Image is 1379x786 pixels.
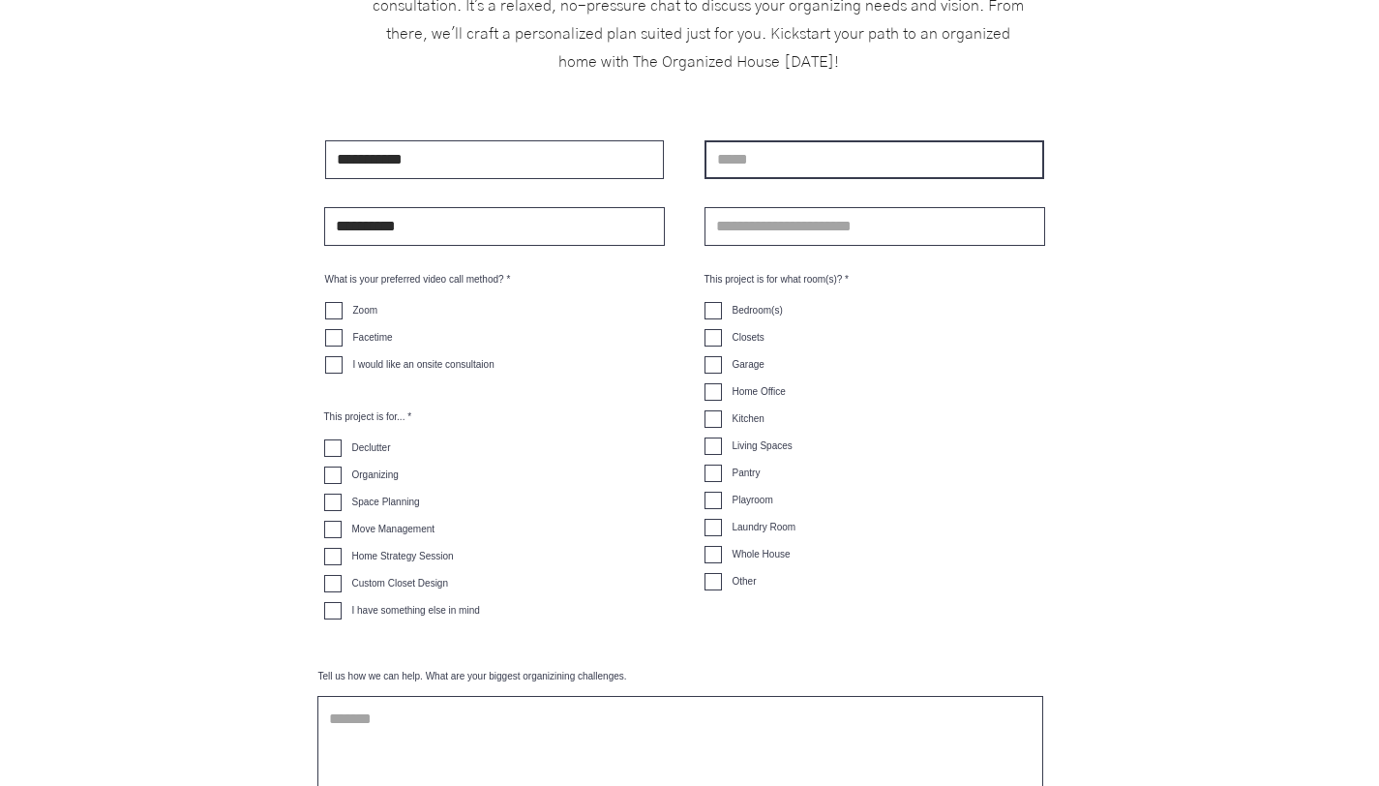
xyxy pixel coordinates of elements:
[353,332,393,343] span: Facetime
[352,442,391,453] span: Declutter
[733,440,793,451] span: Living Spaces
[733,386,786,397] span: Home Office
[733,305,783,316] span: Bedroom(s)
[352,578,448,589] span: Custom Closet Design
[352,524,435,534] span: Move Management
[352,469,399,480] span: Organizing
[324,412,663,422] div: This project is for...
[733,495,773,505] span: Playroom
[352,497,420,507] span: Space Planning
[704,275,1043,285] div: This project is for what room(s)?
[353,305,378,316] span: Zoom
[733,549,791,559] span: Whole House
[352,551,454,561] span: Home Strategy Session
[733,576,757,587] span: Other
[733,468,761,478] span: Pantry
[733,332,764,343] span: Closets
[317,672,1043,681] label: Tell us how we can help. What are your biggest organizining challenges.
[353,359,495,370] span: I would like an onsite consultaion
[733,359,764,370] span: Garage
[352,605,480,616] span: I have something else in mind
[733,413,764,424] span: Kitchen
[733,522,796,532] span: Laundry Room
[325,275,665,285] div: What is your preferred video call method?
